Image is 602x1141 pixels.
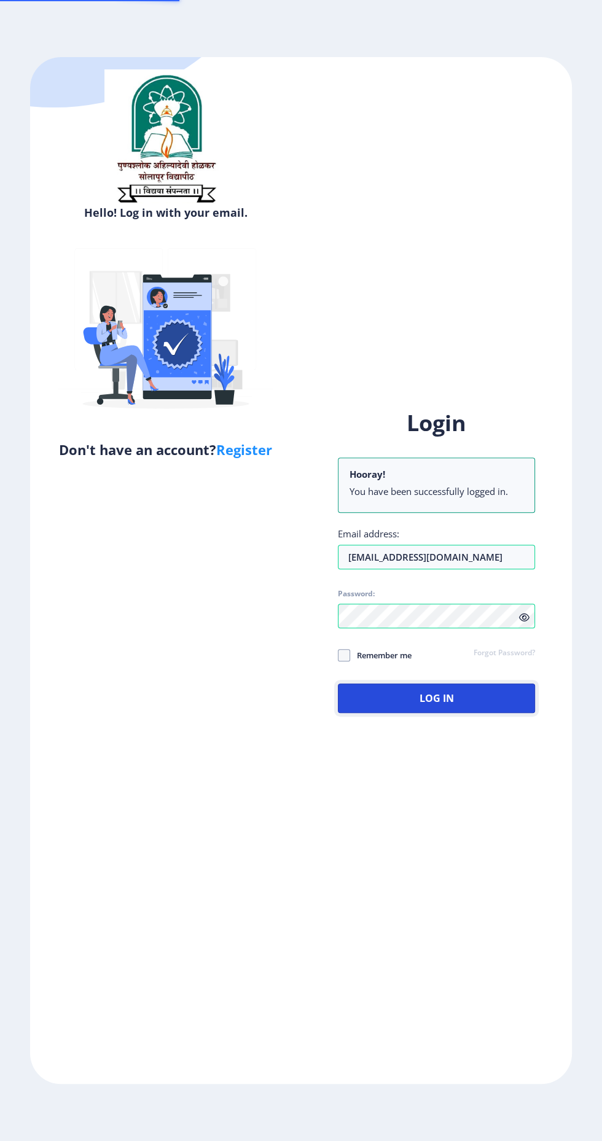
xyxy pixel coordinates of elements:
button: Log In [338,683,535,713]
iframe: Chat [550,1086,593,1132]
h5: Don't have an account? [39,440,292,459]
li: You have been successfully logged in. [350,485,523,497]
img: Verified-rafiki.svg [58,225,273,440]
h6: Hello! Log in with your email. [39,205,292,220]
a: Forgot Password? [474,648,535,659]
h1: Login [338,408,535,438]
input: Email address [338,545,535,569]
span: Remember me [350,648,412,663]
a: Register [216,440,272,459]
label: Email address: [338,528,399,540]
label: Password: [338,589,375,599]
b: Hooray! [350,468,385,480]
img: sulogo.png [104,69,227,208]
